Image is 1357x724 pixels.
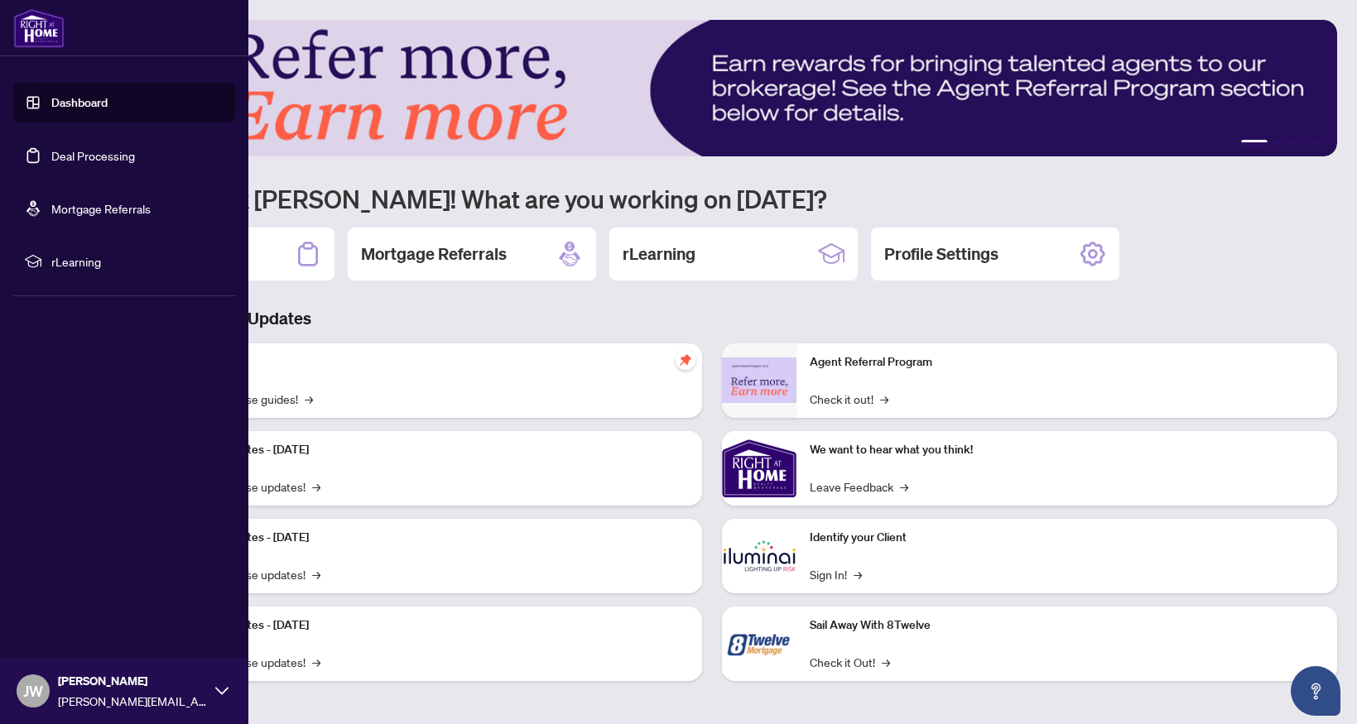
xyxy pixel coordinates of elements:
h3: Brokerage & Industry Updates [86,307,1337,330]
h1: Welcome back [PERSON_NAME]! What are you working on [DATE]? [86,183,1337,214]
img: Slide 0 [86,20,1337,156]
span: [PERSON_NAME] [58,672,207,690]
p: Identify your Client [810,529,1325,547]
p: Platform Updates - [DATE] [174,529,689,547]
h2: rLearning [623,242,695,266]
p: Self-Help [174,353,689,372]
img: Identify your Client [722,519,796,593]
p: Platform Updates - [DATE] [174,441,689,459]
span: [PERSON_NAME][EMAIL_ADDRESS][DOMAIN_NAME] [58,692,207,710]
button: 1 [1241,140,1268,146]
span: → [854,565,862,583]
a: Sign In!→ [810,565,862,583]
button: Open asap [1291,666,1340,716]
span: → [882,653,890,671]
button: 3 [1287,140,1294,146]
p: Agent Referral Program [810,353,1325,372]
span: → [312,565,320,583]
p: We want to hear what you think! [810,441,1325,459]
p: Platform Updates - [DATE] [174,616,689,635]
span: → [305,390,313,408]
span: → [312,477,320,496]
a: Deal Processing [51,148,135,163]
a: Dashboard [51,95,108,110]
button: 5 [1314,140,1321,146]
button: 4 [1301,140,1307,146]
a: Leave Feedback→ [810,477,908,496]
h2: Mortgage Referrals [361,242,507,266]
h2: Profile Settings [884,242,999,266]
a: Check it Out!→ [810,653,890,671]
span: → [900,477,908,496]
span: → [312,653,320,671]
p: Sail Away With 8Twelve [810,616,1325,635]
img: We want to hear what you think! [722,431,796,506]
span: rLearning [51,252,224,271]
img: Sail Away With 8Twelve [722,607,796,681]
span: → [880,390,888,408]
button: 2 [1274,140,1281,146]
span: JW [23,679,43,702]
a: Mortgage Referrals [51,201,151,216]
img: Agent Referral Program [722,357,796,403]
a: Check it out!→ [810,390,888,408]
img: logo [13,8,65,48]
span: pushpin [676,350,695,370]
